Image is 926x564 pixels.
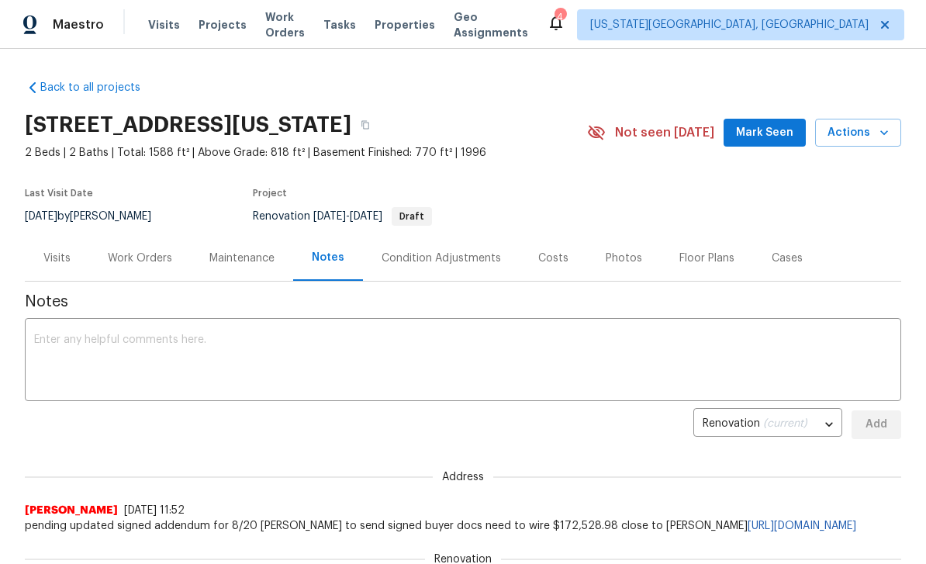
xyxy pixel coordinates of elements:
div: 4 [555,9,565,25]
span: [DATE] [313,211,346,222]
button: Copy Address [351,111,379,139]
span: [DATE] 11:52 [124,505,185,516]
span: [DATE] [25,211,57,222]
div: Renovation (current) [693,406,842,444]
span: Properties [375,17,435,33]
span: Projects [199,17,247,33]
div: Visits [43,251,71,266]
div: Photos [606,251,642,266]
button: Mark Seen [724,119,806,147]
a: [URL][DOMAIN_NAME] [748,521,856,531]
span: [US_STATE][GEOGRAPHIC_DATA], [GEOGRAPHIC_DATA] [590,17,869,33]
span: 2 Beds | 2 Baths | Total: 1588 ft² | Above Grade: 818 ft² | Basement Finished: 770 ft² | 1996 [25,145,587,161]
span: Draft [393,212,430,221]
span: Address [433,469,493,485]
div: Notes [312,250,344,265]
span: Geo Assignments [454,9,528,40]
div: Work Orders [108,251,172,266]
span: Project [253,189,287,198]
span: Not seen [DATE] [615,125,714,140]
a: Back to all projects [25,80,174,95]
span: pending updated signed addendum for 8/20 [PERSON_NAME] to send signed buyer docs need to wire $17... [25,518,901,534]
span: Maestro [53,17,104,33]
h2: [STREET_ADDRESS][US_STATE] [25,117,351,133]
span: [PERSON_NAME] [25,503,118,518]
div: Cases [772,251,803,266]
div: Condition Adjustments [382,251,501,266]
span: - [313,211,382,222]
div: Floor Plans [679,251,734,266]
span: Notes [25,294,901,310]
div: Costs [538,251,568,266]
span: (current) [763,418,807,429]
span: Work Orders [265,9,305,40]
span: [DATE] [350,211,382,222]
span: Last Visit Date [25,189,93,198]
button: Actions [815,119,901,147]
span: Tasks [323,19,356,30]
span: Renovation [253,211,432,222]
span: Visits [148,17,180,33]
div: by [PERSON_NAME] [25,207,170,226]
span: Actions [828,123,889,143]
div: Maintenance [209,251,275,266]
span: Mark Seen [736,123,793,143]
